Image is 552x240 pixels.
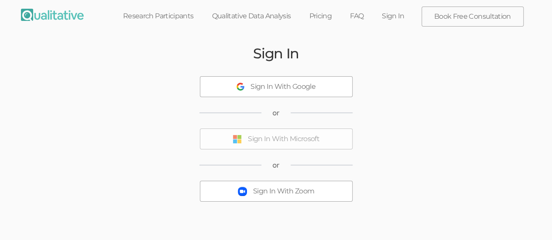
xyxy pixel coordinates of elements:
a: FAQ [341,7,373,26]
button: Sign In With Google [200,76,353,97]
img: Sign In With Zoom [238,187,247,196]
a: Pricing [300,7,341,26]
div: Sign In With Microsoft [248,134,319,144]
span: or [272,160,280,170]
div: Sign In With Zoom [253,186,314,196]
button: Sign In With Microsoft [200,128,353,149]
img: Qualitative [21,9,84,21]
img: Sign In With Google [237,83,244,91]
h2: Sign In [253,46,299,61]
a: Research Participants [114,7,203,26]
img: Sign In With Microsoft [233,135,242,144]
iframe: Chat Widget [508,198,552,240]
div: Sign In With Google [250,82,315,92]
a: Qualitative Data Analysis [202,7,300,26]
span: or [272,108,280,118]
a: Sign In [373,7,414,26]
button: Sign In With Zoom [200,181,353,202]
a: Book Free Consultation [422,7,523,26]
